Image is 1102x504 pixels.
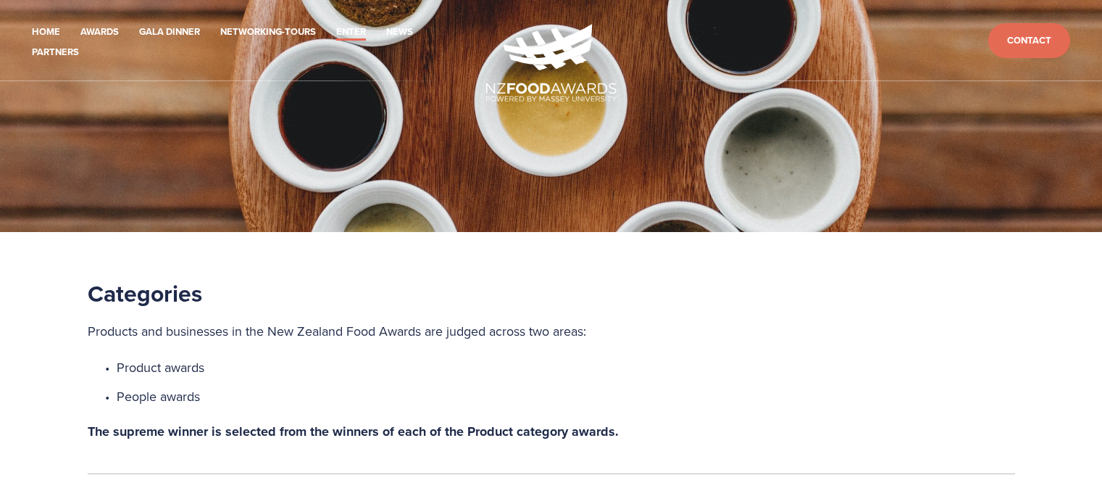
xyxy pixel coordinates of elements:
[336,24,366,41] a: Enter
[220,24,316,41] a: Networking-Tours
[139,24,200,41] a: Gala Dinner
[117,385,1015,408] p: People awards
[386,24,413,41] a: News
[88,320,1015,343] p: Products and businesses in the New Zealand Food Awards are judged across two areas:
[80,24,119,41] a: Awards
[32,24,60,41] a: Home
[117,356,1015,379] p: Product awards
[88,276,202,310] strong: Categories
[88,422,619,441] strong: The supreme winner is selected from the winners of each of the Product category awards.
[32,44,79,61] a: Partners
[988,23,1070,59] a: Contact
